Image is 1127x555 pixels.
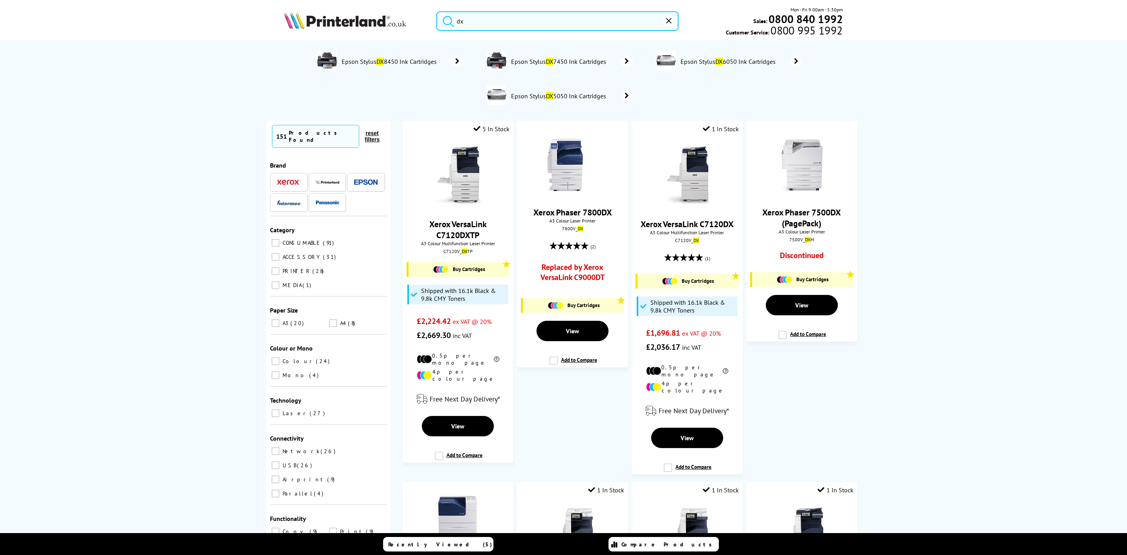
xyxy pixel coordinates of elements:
span: Colour [281,358,315,365]
span: Network [281,448,320,455]
span: 26 [320,448,337,455]
input: Network 26 [272,447,279,455]
a: Epson StylusDX6050 Ink Cartridges [680,51,802,72]
button: reset filters [359,130,385,143]
div: 1 In Stock [703,486,739,494]
span: Functionality [270,515,306,522]
span: inc VAT [453,332,472,340]
img: DX7400-conspage.jpg [487,51,506,71]
div: 1 In Stock [588,486,624,494]
img: Printerland Logo [284,12,406,29]
span: 26 [297,462,314,469]
img: Xerox-C7120DXT-Front-Small.jpg [428,146,487,205]
a: View [651,428,723,448]
li: 4p per colour page [646,380,729,394]
div: 7500V_ M [752,237,851,242]
label: Add to Compare [664,463,711,478]
img: DX8400-conspage.jpg [317,51,337,71]
span: View [451,422,464,430]
span: 9 [327,476,337,483]
input: Print 9 [329,528,337,535]
input: CONSUMABLE 91 [272,239,279,247]
li: 0.5p per mono page [417,352,499,366]
span: A3 Colour Laser Printer [521,218,624,224]
a: Buy Cartridges [641,278,735,285]
div: Discontinued [760,250,843,264]
span: Free Next Day Delivery* [659,406,729,415]
a: Epson StylusDX5050 Ink Cartridges [510,85,633,107]
span: Epson Stylus 5050 Ink Cartridges [510,92,609,100]
div: 5 In Stock [473,125,509,133]
span: Epson Stylus 6050 Ink Cartridges [680,58,779,65]
a: Epson StylusDX8450 Ink Cartridges [341,51,463,72]
span: Mono [281,372,308,379]
input: ACCESSORY 31 [272,253,279,261]
label: Add to Compare [549,356,597,371]
span: MEDIA [281,282,302,289]
span: Compare Products [621,541,716,548]
a: Xerox VersaLink C7120DXTP [429,219,487,240]
span: View [795,301,808,309]
span: Airprint [281,476,326,483]
span: (1) [705,251,710,266]
a: Xerox VersaLink C7120DX [641,219,734,230]
span: £2,036.17 [646,342,680,352]
input: Search product or [436,11,679,31]
span: 27 [310,410,327,417]
span: 1 [302,282,313,289]
label: Add to Compare [435,452,482,466]
span: ACCESSORY [281,253,322,260]
img: Intermec [277,200,301,205]
span: Technology [270,396,301,404]
a: 0800 840 1992 [767,15,843,23]
img: xerox-phaser-7800dx-front-small.jpg [543,135,602,193]
input: Laser 27 [272,409,279,417]
span: 4 [314,490,325,497]
span: Shipped with 16.1k Black & 9.8k CMY Toners [421,287,506,302]
span: CONSUMABLE [281,239,322,246]
mark: DX [546,58,553,65]
span: Buy Cartridges [453,266,485,273]
a: Printerland Logo [284,12,427,31]
input: USB 26 [272,461,279,469]
img: Panasonic [316,201,339,204]
input: PRINTER 28 [272,267,279,275]
span: A3 Colour Multifunction Laser Printer [407,240,509,246]
a: View [422,416,494,436]
span: 28 [312,268,326,275]
span: 9 [310,528,319,535]
span: Parallel [281,490,313,497]
div: modal_delivery [636,400,738,422]
div: C7120V_ TP [409,248,508,254]
span: £2,224.42 [417,316,451,326]
img: Printerland [316,180,339,184]
span: Connectivity [270,434,304,442]
img: Cartridges [777,276,792,283]
input: Mono 4 [272,371,279,379]
span: Buy Cartridges [567,302,600,309]
span: ex VAT @ 20% [682,329,721,337]
span: Paper Size [270,306,298,314]
img: xerox-phaser-6700dx-front-small.jpg [428,496,487,555]
span: 31 [323,253,338,260]
img: Cartridges [433,266,449,273]
a: View [536,321,609,341]
span: Recently Viewed (5) [388,541,492,548]
span: Buy Cartridges [682,278,714,284]
span: A3 [281,320,290,327]
span: 0800 995 1992 [769,27,843,34]
span: Sales: [753,17,767,25]
span: Brand [270,161,286,169]
span: Customer Service: [726,27,843,36]
span: PRINTER [281,268,311,275]
span: ex VAT @ 20% [453,318,491,325]
mark: DX [546,92,553,100]
img: DX5000-conspage.jpg [487,85,506,105]
span: inc VAT [682,343,701,351]
div: 1 In Stock [703,125,739,133]
span: Colour or Mono [270,344,313,352]
img: Cartridges [548,302,563,309]
span: £1,696.81 [646,328,680,338]
span: (2) [591,239,596,254]
span: A4 [338,320,347,327]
